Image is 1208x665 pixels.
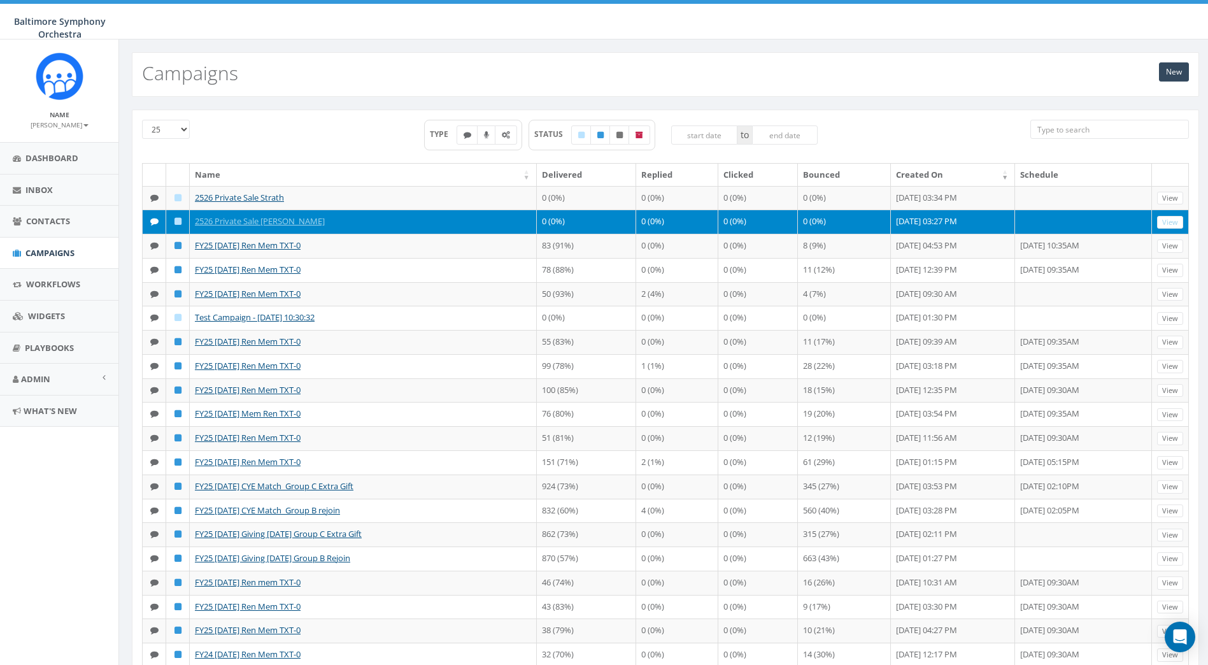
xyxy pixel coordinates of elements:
[477,125,496,145] label: Ringless Voice Mail
[636,378,718,403] td: 0 (0%)
[495,125,517,145] label: Automated Message
[195,648,301,660] a: FY24 [DATE] Ren Mem TXT-0
[636,402,718,426] td: 0 (0%)
[537,330,636,354] td: 55 (83%)
[891,210,1015,234] td: [DATE] 03:27 PM
[616,131,623,139] i: Unpublished
[195,384,301,396] a: FY25 [DATE] Ren Mem TXT-0
[1015,330,1152,354] td: [DATE] 09:35AM
[718,426,798,450] td: 0 (0%)
[798,402,891,426] td: 19 (20%)
[25,342,74,354] span: Playbooks
[195,408,301,419] a: FY25 [DATE] Mem Ren TXT-0
[891,522,1015,547] td: [DATE] 02:11 PM
[1157,504,1183,518] a: View
[142,62,238,83] h2: Campaigns
[636,306,718,330] td: 0 (0%)
[25,247,75,259] span: Campaigns
[1157,529,1183,542] a: View
[1157,384,1183,397] a: View
[174,603,181,611] i: Published
[636,164,718,186] th: Replied
[798,499,891,523] td: 560 (40%)
[718,210,798,234] td: 0 (0%)
[537,571,636,595] td: 46 (74%)
[891,378,1015,403] td: [DATE] 12:35 PM
[28,310,65,322] span: Widgets
[1157,576,1183,590] a: View
[537,164,636,186] th: Delivered
[798,475,891,499] td: 345 (27%)
[537,402,636,426] td: 76 (80%)
[174,626,181,634] i: Published
[798,164,891,186] th: Bounced
[457,125,478,145] label: Text SMS
[174,290,181,298] i: Published
[150,626,159,634] i: Text SMS
[891,234,1015,258] td: [DATE] 04:53 PM
[798,571,891,595] td: 16 (26%)
[26,215,70,227] span: Contacts
[636,426,718,450] td: 0 (0%)
[671,125,737,145] input: start date
[891,547,1015,571] td: [DATE] 01:27 PM
[174,410,181,418] i: Published
[26,278,80,290] span: Workflows
[174,386,181,394] i: Published
[1015,402,1152,426] td: [DATE] 09:35AM
[50,110,69,119] small: Name
[150,266,159,274] i: Text SMS
[150,506,159,515] i: Text SMS
[636,499,718,523] td: 4 (0%)
[891,595,1015,619] td: [DATE] 03:30 PM
[1015,619,1152,643] td: [DATE] 09:30AM
[150,650,159,659] i: Text SMS
[150,313,159,322] i: Text SMS
[537,378,636,403] td: 100 (85%)
[636,450,718,475] td: 2 (1%)
[195,480,353,492] a: FY25 [DATE] CYE Match_Group C Extra Gift
[798,354,891,378] td: 28 (22%)
[1157,288,1183,301] a: View
[150,554,159,562] i: Text SMS
[718,354,798,378] td: 0 (0%)
[636,354,718,378] td: 1 (1%)
[537,354,636,378] td: 99 (78%)
[636,210,718,234] td: 0 (0%)
[174,506,181,515] i: Published
[1030,120,1189,139] input: Type to search
[1157,625,1183,638] a: View
[195,576,301,588] a: FY25 [DATE] Ren mem TXT-0
[150,578,159,587] i: Text SMS
[430,129,457,139] span: TYPE
[174,241,181,250] i: Published
[636,522,718,547] td: 0 (0%)
[578,131,585,139] i: Draft
[195,215,325,227] a: 2526 Private Sale [PERSON_NAME]
[636,475,718,499] td: 0 (0%)
[798,595,891,619] td: 9 (17%)
[195,288,301,299] a: FY25 [DATE] Ren Mem TXT-0
[150,362,159,370] i: Text SMS
[636,571,718,595] td: 0 (0%)
[718,547,798,571] td: 0 (0%)
[195,240,301,251] a: FY25 [DATE] Ren Mem TXT-0
[798,450,891,475] td: 61 (29%)
[150,530,159,538] i: Text SMS
[737,125,752,145] span: to
[718,378,798,403] td: 0 (0%)
[1015,258,1152,282] td: [DATE] 09:35AM
[718,402,798,426] td: 0 (0%)
[195,552,350,564] a: FY25 [DATE] Giving [DATE] Group B Rejoin
[891,475,1015,499] td: [DATE] 03:53 PM
[718,499,798,523] td: 0 (0%)
[25,152,78,164] span: Dashboard
[1157,192,1183,205] a: View
[537,186,636,210] td: 0 (0%)
[14,15,106,40] span: Baltimore Symphony Orchestra
[1015,475,1152,499] td: [DATE] 02:10PM
[195,456,301,468] a: FY25 [DATE] Ren Mem TXT-0
[195,336,301,347] a: FY25 [DATE] Ren Mem TXT-0
[174,217,181,225] i: Draft
[537,450,636,475] td: 151 (71%)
